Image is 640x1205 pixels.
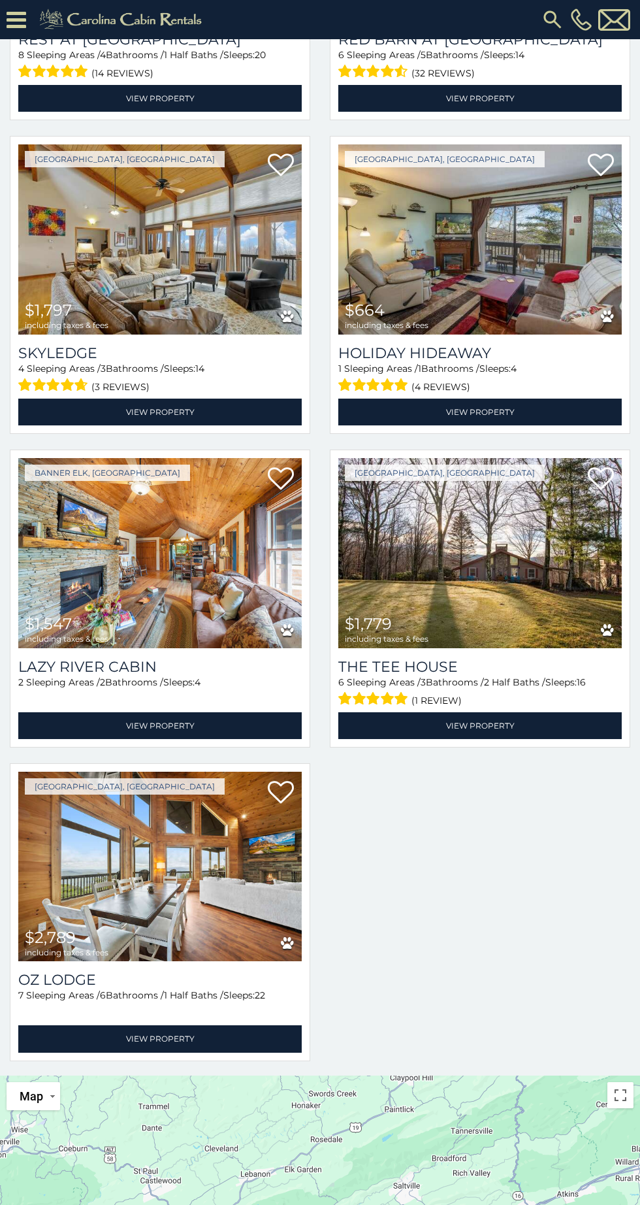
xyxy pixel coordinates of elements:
[345,151,545,167] a: [GEOGRAPHIC_DATA], [GEOGRAPHIC_DATA]
[18,363,24,374] span: 4
[100,676,105,688] span: 2
[33,7,213,33] img: Khaki-logo.png
[338,712,622,739] a: View Property
[18,49,24,61] span: 8
[25,151,225,167] a: [GEOGRAPHIC_DATA], [GEOGRAPHIC_DATA]
[18,458,302,648] img: Lazy River Cabin
[18,31,302,48] h3: Rest at Mountain Crest
[18,344,302,362] a: Skyledge
[20,1089,43,1103] span: Map
[568,8,595,31] a: [PHONE_NUMBER]
[255,49,266,61] span: 20
[25,614,72,633] span: $1,547
[338,48,622,82] div: Sleeping Areas / Bathrooms / Sleeps:
[25,928,76,947] span: $2,789
[338,676,622,709] div: Sleeping Areas / Bathrooms / Sleeps:
[18,712,302,739] a: View Property
[421,676,426,688] span: 3
[418,363,421,374] span: 1
[91,65,153,82] span: (14 reviews)
[268,780,294,807] a: Add to favorites
[195,363,204,374] span: 14
[164,49,223,61] span: 1 Half Baths /
[338,144,622,335] img: Holiday Hideaway
[411,378,470,395] span: (4 reviews)
[25,301,72,320] span: $1,797
[338,399,622,425] a: View Property
[345,301,385,320] span: $664
[338,658,622,676] a: The Tee House
[268,152,294,180] a: Add to favorites
[18,676,24,688] span: 2
[25,778,225,795] a: [GEOGRAPHIC_DATA], [GEOGRAPHIC_DATA]
[18,772,302,962] a: Oz Lodge $2,789 including taxes & fees
[511,363,517,374] span: 4
[7,1082,60,1110] button: Change map style
[18,1025,302,1052] a: View Property
[421,49,426,61] span: 5
[18,772,302,962] img: Oz Lodge
[338,49,344,61] span: 6
[18,989,24,1001] span: 7
[338,458,622,648] img: The Tee House
[588,466,614,493] a: Add to favorites
[541,8,564,31] img: search-regular.svg
[18,362,302,395] div: Sleeping Areas / Bathrooms / Sleeps:
[345,635,428,643] span: including taxes & fees
[91,378,150,395] span: (3 reviews)
[25,465,190,481] a: Banner Elk, [GEOGRAPHIC_DATA]
[607,1082,633,1108] button: Toggle fullscreen view
[101,363,106,374] span: 3
[100,49,106,61] span: 4
[338,458,622,648] a: The Tee House $1,779 including taxes & fees
[25,321,108,329] span: including taxes & fees
[411,692,462,709] span: (1 review)
[411,65,475,82] span: (32 reviews)
[484,676,545,688] span: 2 Half Baths /
[338,31,622,48] h3: Red Barn at Tiffanys Estate
[18,48,302,82] div: Sleeping Areas / Bathrooms / Sleeps:
[18,85,302,112] a: View Property
[18,676,302,709] div: Sleeping Areas / Bathrooms / Sleeps:
[345,614,392,633] span: $1,779
[195,676,200,688] span: 4
[338,362,622,395] div: Sleeping Areas / Bathrooms / Sleeps:
[338,31,622,48] a: Red Barn at [GEOGRAPHIC_DATA]
[100,989,106,1001] span: 6
[577,676,586,688] span: 16
[25,948,108,957] span: including taxes & fees
[18,399,302,425] a: View Property
[18,971,302,989] a: Oz Lodge
[338,363,342,374] span: 1
[345,321,428,329] span: including taxes & fees
[18,658,302,676] a: Lazy River Cabin
[18,458,302,648] a: Lazy River Cabin $1,547 including taxes & fees
[255,989,265,1001] span: 22
[338,144,622,335] a: Holiday Hideaway $664 including taxes & fees
[25,635,108,643] span: including taxes & fees
[164,989,223,1001] span: 1 Half Baths /
[268,466,294,493] a: Add to favorites
[345,465,545,481] a: [GEOGRAPHIC_DATA], [GEOGRAPHIC_DATA]
[18,144,302,335] img: Skyledge
[18,31,302,48] a: Rest at [GEOGRAPHIC_DATA]
[515,49,524,61] span: 14
[338,85,622,112] a: View Property
[338,676,344,688] span: 6
[18,144,302,335] a: Skyledge $1,797 including taxes & fees
[338,344,622,362] a: Holiday Hideaway
[588,152,614,180] a: Add to favorites
[18,989,302,1022] div: Sleeping Areas / Bathrooms / Sleeps:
